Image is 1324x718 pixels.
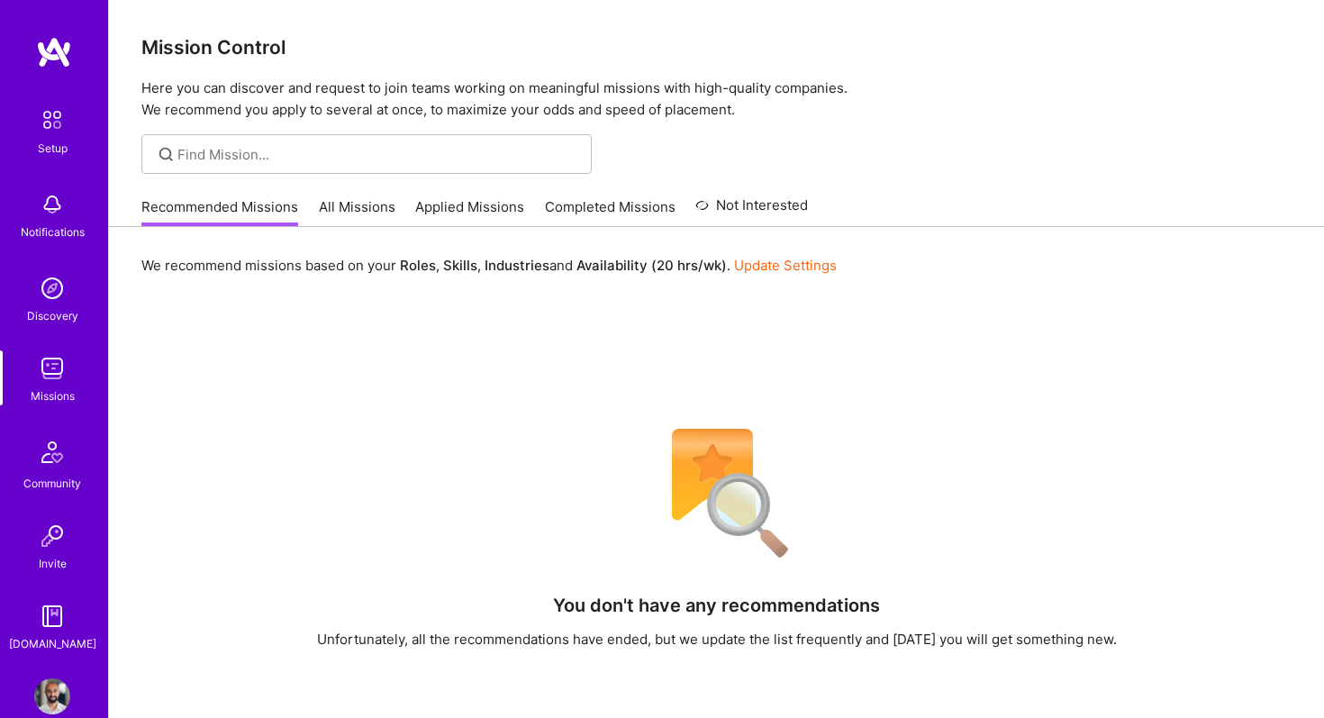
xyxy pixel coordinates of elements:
[31,431,74,474] img: Community
[319,197,395,227] a: All Missions
[695,195,808,227] a: Not Interested
[34,598,70,634] img: guide book
[317,630,1117,649] div: Unfortunately, all the recommendations have ended, but we update the list frequently and [DATE] y...
[21,223,85,241] div: Notifications
[23,474,81,493] div: Community
[400,257,436,274] b: Roles
[141,36,1292,59] h3: Mission Control
[545,197,676,227] a: Completed Missions
[9,634,96,653] div: [DOMAIN_NAME]
[141,197,298,227] a: Recommended Missions
[640,417,793,570] img: No Results
[30,678,75,714] a: User Avatar
[33,101,71,139] img: setup
[34,186,70,223] img: bell
[27,306,78,325] div: Discovery
[39,554,67,573] div: Invite
[553,595,880,616] h4: You don't have any recommendations
[38,139,68,158] div: Setup
[576,257,727,274] b: Availability (20 hrs/wk)
[31,386,75,405] div: Missions
[443,257,477,274] b: Skills
[34,350,70,386] img: teamwork
[734,257,837,274] a: Update Settings
[36,36,72,68] img: logo
[34,270,70,306] img: discovery
[141,77,1292,121] p: Here you can discover and request to join teams working on meaningful missions with high-quality ...
[177,145,578,164] input: Find Mission...
[141,256,837,275] p: We recommend missions based on your , , and .
[34,678,70,714] img: User Avatar
[156,144,177,165] i: icon SearchGrey
[34,518,70,554] img: Invite
[415,197,524,227] a: Applied Missions
[485,257,549,274] b: Industries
